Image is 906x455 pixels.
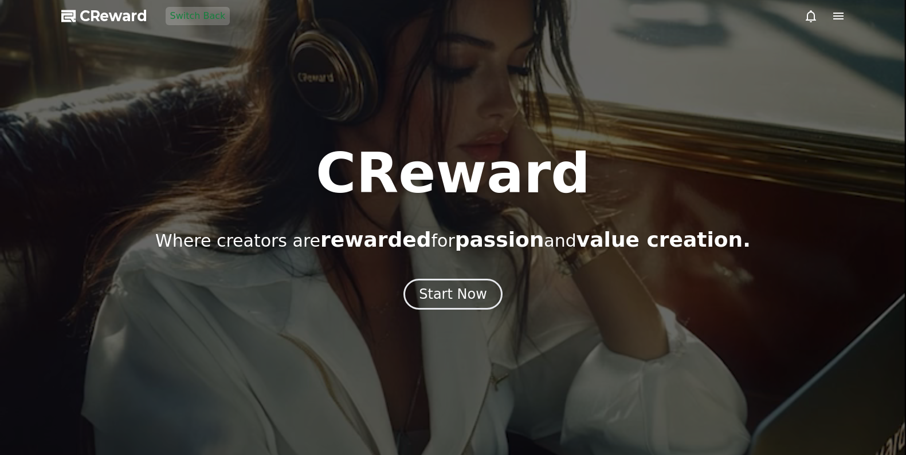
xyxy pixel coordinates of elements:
[316,146,590,201] h1: CReward
[576,228,751,251] span: value creation.
[61,7,147,25] a: CReward
[403,290,503,301] a: Start Now
[166,7,230,25] button: Switch Back
[403,279,503,310] button: Start Now
[419,285,487,303] div: Start Now
[320,228,431,251] span: rewarded
[455,228,544,251] span: passion
[80,7,147,25] span: CReward
[155,228,751,251] p: Where creators are for and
